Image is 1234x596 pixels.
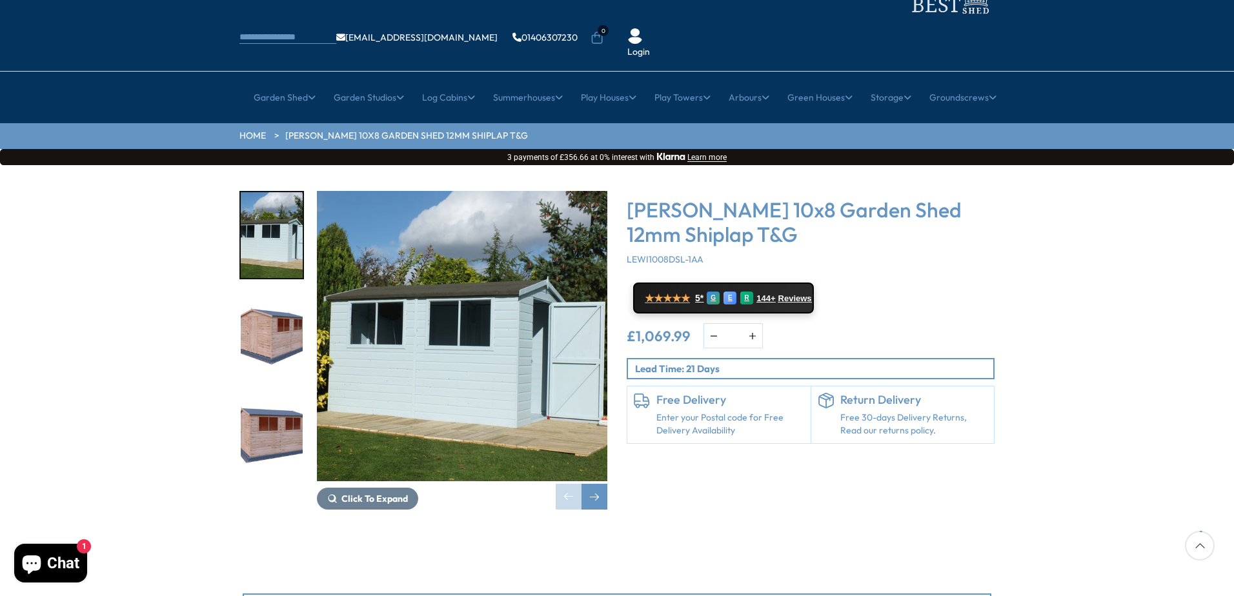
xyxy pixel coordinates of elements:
a: ★★★★★ 5* G E R 144+ Reviews [633,283,814,313]
h3: [PERSON_NAME] 10x8 Garden Shed 12mm Shiplap T&G [627,197,995,247]
img: LEWIS10X8_0076_200x200.jpg [241,293,303,379]
a: Garden Shed [254,81,316,114]
div: G [707,292,720,304]
div: E [723,292,736,304]
a: Enter your Postal code for Free Delivery Availability [656,412,804,437]
img: User Icon [627,28,643,44]
a: Play Houses [581,81,636,114]
p: Free 30-days Delivery Returns, Read our returns policy. [840,412,988,437]
a: HOME [239,130,266,143]
div: R [740,292,753,304]
a: Green Houses [787,81,853,114]
a: Summerhouses [493,81,563,114]
a: Login [627,46,650,59]
button: Click To Expand [317,488,418,510]
div: Previous slide [556,484,582,510]
div: 1 / 15 [239,191,304,279]
a: Log Cabins [422,81,475,114]
img: LEWIS10X8_0096_200x200.jpg [241,394,303,480]
span: 144+ [756,293,775,304]
a: [PERSON_NAME] 10x8 Garden Shed 12mm Shiplap T&G [285,130,528,143]
div: 1 / 15 [317,191,607,510]
div: 2 / 15 [239,292,304,381]
div: Next slide [582,484,607,510]
h6: Free Delivery [656,393,804,407]
span: LEWI1008DSL-1AA [627,253,703,265]
span: Click To Expand [341,493,408,504]
a: Garden Studios [334,81,404,114]
a: Groundscrews [929,81,996,114]
a: 0 [591,32,603,45]
inbox-online-store-chat: Shopify online store chat [10,544,91,586]
span: Reviews [778,293,812,304]
img: Lewis 10x8 Garden Shed 12mm Shiplap T&G [317,191,607,481]
span: ★★★★★ [645,292,690,304]
p: Lead Time: 21 Days [635,362,993,375]
a: 01406307230 [512,33,578,42]
div: 3 / 15 [239,393,304,481]
ins: £1,069.99 [627,329,691,343]
a: [EMAIL_ADDRESS][DOMAIN_NAME] [336,33,498,42]
a: Arbours [729,81,769,114]
a: Storage [871,81,911,114]
img: Lewis10x8_4_200x200.jpg [241,192,303,278]
span: 0 [598,25,609,36]
h6: Return Delivery [840,393,988,407]
a: Play Towers [654,81,711,114]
